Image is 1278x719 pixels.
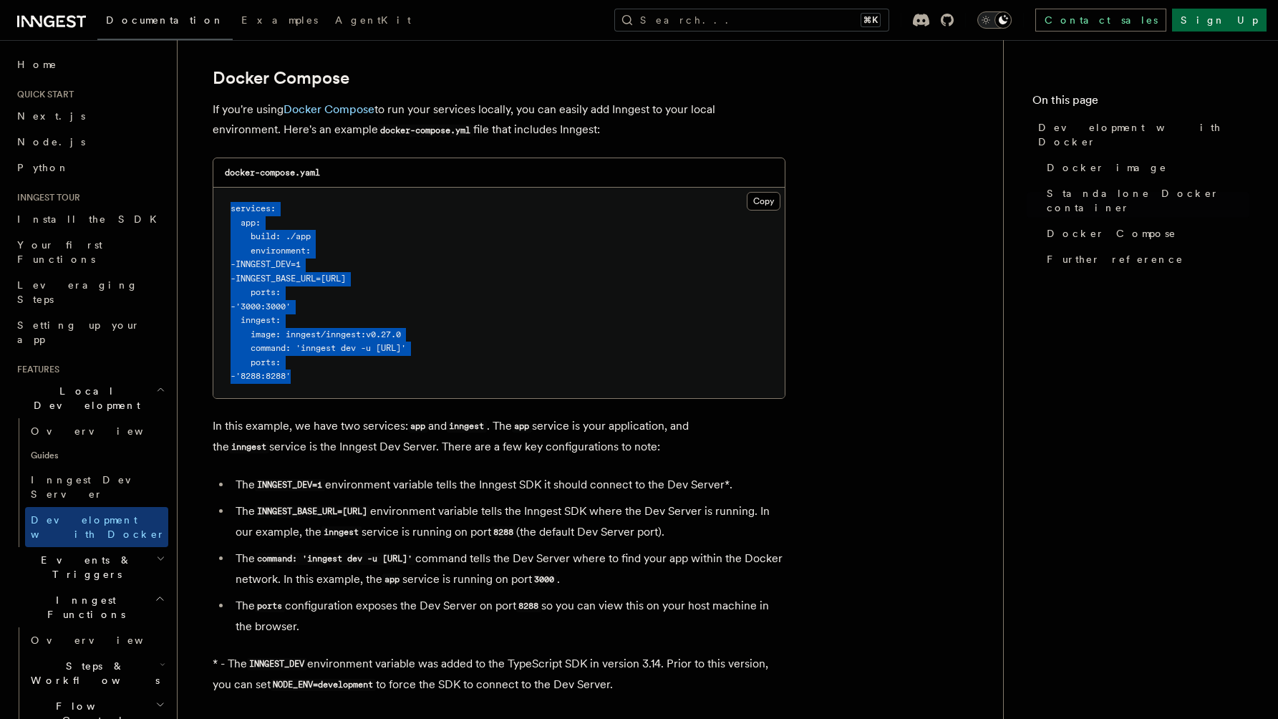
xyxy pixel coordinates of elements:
[11,103,168,129] a: Next.js
[255,506,370,518] code: INNGEST_BASE_URL=[URL]
[17,279,138,305] span: Leveraging Steps
[11,378,168,418] button: Local Development
[251,329,276,339] span: image
[236,259,301,269] span: INNGEST_DEV=1
[1047,252,1183,266] span: Further reference
[256,218,261,228] span: :
[1035,9,1166,32] a: Contact sales
[229,441,269,453] code: inngest
[491,526,516,539] code: 8288
[1041,221,1249,246] a: Docker Compose
[251,287,276,297] span: ports
[213,68,349,88] a: Docker Compose
[231,501,785,543] li: The environment variable tells the Inngest SDK where the Dev Server is running. In our example, t...
[11,553,156,582] span: Events & Triggers
[97,4,233,40] a: Documentation
[25,467,168,507] a: Inngest Dev Server
[251,343,286,353] span: command
[251,246,306,256] span: environment
[231,475,785,496] li: The environment variable tells the Inngest SDK it should connect to the Dev Server*.
[326,4,420,39] a: AgentKit
[286,231,311,241] span: ./app
[1041,246,1249,272] a: Further reference
[236,274,346,284] span: INNGEST_BASE_URL=[URL]
[25,653,168,693] button: Steps & Workflows
[11,384,156,412] span: Local Development
[31,425,178,437] span: Overview
[17,110,85,122] span: Next.js
[276,357,281,367] span: :
[231,371,236,381] span: -
[321,526,362,539] code: inngest
[11,206,168,232] a: Install the SDK
[17,213,165,225] span: Install the SDK
[532,574,557,586] code: 3000
[1172,9,1267,32] a: Sign Up
[11,129,168,155] a: Node.js
[255,479,325,491] code: INNGEST_DEV=1
[11,155,168,180] a: Python
[236,301,291,312] span: '3000:3000'
[1032,115,1249,155] a: Development with Docker
[382,574,402,586] code: app
[1047,160,1167,175] span: Docker image
[11,232,168,272] a: Your first Functions
[25,418,168,444] a: Overview
[276,231,281,241] span: :
[25,444,168,467] span: Guides
[17,319,140,345] span: Setting up your app
[11,312,168,352] a: Setting up your app
[255,553,415,565] code: command: 'inngest dev -u [URL]'
[231,596,785,637] li: The configuration exposes the Dev Server on port so you can view this on your host machine in the...
[11,418,168,547] div: Local Development
[213,100,785,140] p: If you're using to run your services locally, you can easily add Inngest to your local environmen...
[747,192,780,211] button: Copy
[614,9,889,32] button: Search...⌘K
[1041,155,1249,180] a: Docker image
[31,634,178,646] span: Overview
[213,416,785,458] p: In this example, we have two services: and . The service is your application, and the service is ...
[516,600,541,612] code: 8288
[276,329,281,339] span: :
[231,274,236,284] span: -
[25,659,160,687] span: Steps & Workflows
[11,593,155,622] span: Inngest Functions
[11,547,168,587] button: Events & Triggers
[11,272,168,312] a: Leveraging Steps
[861,13,881,27] kbd: ⌘K
[1032,92,1249,115] h4: On this page
[11,587,168,627] button: Inngest Functions
[17,239,102,265] span: Your first Functions
[977,11,1012,29] button: Toggle dark mode
[31,514,165,540] span: Development with Docker
[233,4,326,39] a: Examples
[512,420,532,433] code: app
[408,420,428,433] code: app
[225,168,320,178] code: docker-compose.yaml
[335,14,411,26] span: AgentKit
[17,57,57,72] span: Home
[306,246,311,256] span: :
[11,364,59,375] span: Features
[276,315,281,325] span: :
[286,343,291,353] span: :
[271,203,276,213] span: :
[241,14,318,26] span: Examples
[31,474,153,500] span: Inngest Dev Server
[284,102,374,116] a: Docker Compose
[11,89,74,100] span: Quick start
[213,654,785,695] p: * - The environment variable was added to the TypeScript SDK in version 3.14. Prior to this versi...
[271,679,376,691] code: NODE_ENV=development
[231,203,271,213] span: services
[236,371,291,381] span: '8288:8288'
[276,287,281,297] span: :
[251,231,276,241] span: build
[11,52,168,77] a: Home
[1047,186,1249,215] span: Standalone Docker container
[447,420,487,433] code: inngest
[11,192,80,203] span: Inngest tour
[1041,180,1249,221] a: Standalone Docker container
[231,549,785,590] li: The command tells the Dev Server where to find your app within the Docker network. In this exampl...
[241,218,256,228] span: app
[251,357,276,367] span: ports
